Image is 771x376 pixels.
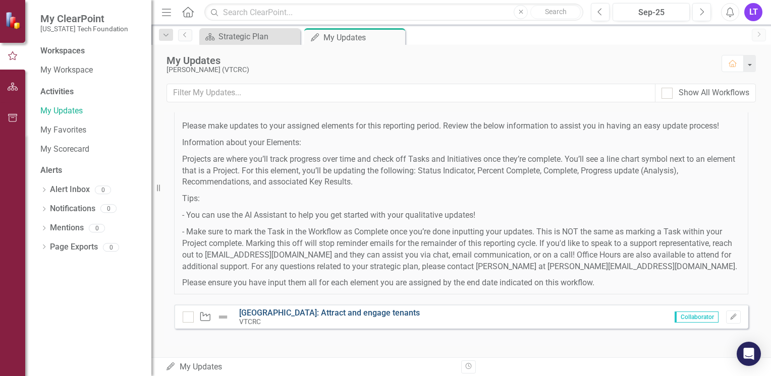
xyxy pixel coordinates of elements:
p: Tips: [182,193,740,205]
div: 0 [100,205,117,213]
div: 0 [89,224,105,232]
small: [US_STATE] Tech Foundation [40,25,128,33]
a: Strategic Plan [202,30,298,43]
div: 0 [95,185,111,194]
div: Activities [40,86,141,98]
span: Search [545,8,567,16]
div: My Updates [323,31,403,44]
a: Page Exports [50,241,98,253]
span: My ClearPoint [40,13,128,25]
a: [GEOGRAPHIC_DATA]: Attract and engage tenants [239,308,420,318]
div: Alerts [40,165,141,176]
a: Alert Inbox [50,184,90,196]
div: Show All Workflows [679,87,749,99]
a: My Favorites [40,124,141,136]
button: Sep-25 [613,3,690,21]
a: My Scorecard [40,144,141,155]
p: Projects are where you’ll track progress over time and check off Tasks and Initiatives once they’... [182,154,740,189]
p: Please make updates to your assigned elements for this reporting period. Review the below informa... [182,120,740,132]
input: Filter My Updates... [167,84,655,102]
p: Information about your Elements: [182,137,740,149]
p: - You can use the AI Assistant to help you get started with your qualitative updates! [182,210,740,221]
div: Workspaces [40,45,85,57]
input: Search ClearPoint... [204,4,583,21]
div: Strategic Plan [218,30,298,43]
p: - Make sure to mark the Task in the Workflow as Complete once you’re done inputting your updates.... [182,226,740,272]
small: VTCRC [239,318,261,326]
div: [PERSON_NAME] (VTCRC) [167,66,711,74]
div: Sep-25 [616,7,686,19]
img: Not Defined [217,311,229,323]
div: My Updates [167,55,711,66]
a: Notifications [50,203,95,215]
div: 0 [103,243,119,252]
button: LT [744,3,762,21]
img: ClearPoint Strategy [5,11,23,29]
div: Open Intercom Messenger [737,342,761,366]
a: Mentions [50,222,84,234]
a: My Workspace [40,65,141,76]
button: Search [530,5,581,19]
a: My Updates [40,105,141,117]
p: Please ensure you have input them all for each element you are assigned by the end date indicated... [182,277,740,289]
div: My Updates [166,361,454,373]
span: Collaborator [675,311,719,323]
